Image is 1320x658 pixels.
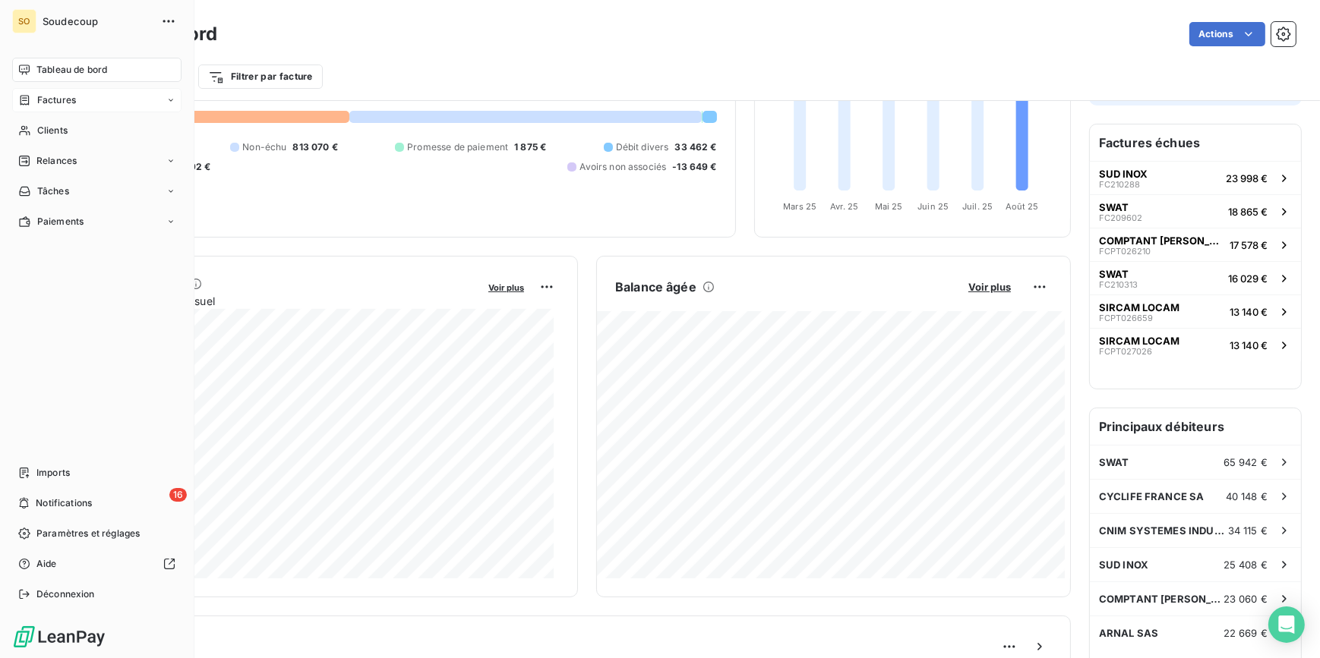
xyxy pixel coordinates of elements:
[12,88,182,112] a: Factures
[1230,306,1268,318] span: 13 140 €
[36,496,92,510] span: Notifications
[37,184,69,198] span: Tâches
[1228,272,1268,285] span: 16 029 €
[36,154,77,168] span: Relances
[1099,168,1148,180] span: SUD INOX
[1099,235,1224,247] span: COMPTANT [PERSON_NAME]
[874,201,902,212] tspan: Mai 25
[36,63,107,77] span: Tableau de bord
[1090,124,1301,161] h6: Factures échues
[830,201,858,212] tspan: Avr. 25
[12,9,36,33] div: SO
[1099,213,1142,222] span: FC209602
[917,201,949,212] tspan: Juin 25
[37,93,76,107] span: Factures
[1226,490,1268,502] span: 40 148 €
[12,209,182,234] a: Paiements
[1099,627,1158,639] span: ARNAL SAS
[169,488,187,502] span: 16
[1090,161,1301,194] button: SUD INOXFC21028823 998 €
[1230,339,1268,351] span: 13 140 €
[293,140,338,154] span: 813 070 €
[1005,201,1038,212] tspan: Août 25
[86,293,478,309] span: Chiffre d'affaires mensuel
[672,160,716,174] span: -13 649 €
[1099,280,1138,289] span: FC210313
[1224,593,1268,605] span: 23 060 €
[1189,22,1265,46] button: Actions
[37,215,84,228] span: Paiements
[12,58,182,82] a: Tableau de bord
[36,587,95,601] span: Déconnexion
[1099,180,1140,189] span: FC210288
[1226,172,1268,184] span: 23 998 €
[12,625,106,649] img: Logo LeanPay
[1230,239,1268,251] span: 17 578 €
[12,179,182,203] a: Tâches
[1090,328,1301,361] button: SIRCAM LOCAMFCPT02702613 140 €
[1090,194,1301,228] button: SWATFC20960218 865 €
[514,140,546,154] span: 1 875 €
[12,118,182,143] a: Clients
[12,521,182,546] a: Paramètres et réglages
[1099,490,1205,502] span: CYCLIFE FRANCE SA
[964,280,1015,294] button: Voir plus
[1099,347,1152,356] span: FCPT027026
[1099,268,1129,280] span: SWAT
[1099,456,1129,468] span: SWAT
[1228,206,1268,218] span: 18 865 €
[674,140,716,154] span: 33 462 €
[615,278,696,296] h6: Balance âgée
[1228,524,1268,537] span: 34 115 €
[1099,524,1228,537] span: CNIM SYSTEMES INDUSTRIELS LA SEYNE
[1268,606,1305,643] div: Open Intercom Messenger
[37,124,68,137] span: Clients
[43,15,152,27] span: Soudecoup
[36,527,140,540] span: Paramètres et réglages
[1224,627,1268,639] span: 22 669 €
[1090,228,1301,261] button: COMPTANT [PERSON_NAME]FCPT02621017 578 €
[484,280,529,294] button: Voir plus
[1090,294,1301,328] button: SIRCAM LOCAMFCPT02665913 140 €
[488,282,524,293] span: Voir plus
[1099,313,1153,323] span: FCPT026659
[12,461,182,485] a: Imports
[1224,456,1268,468] span: 65 942 €
[36,557,57,571] span: Aide
[242,140,286,154] span: Non-échu
[616,140,669,154] span: Débit divers
[198,65,323,89] button: Filtrer par facture
[407,140,508,154] span: Promesse de paiement
[1224,559,1268,571] span: 25 408 €
[1099,559,1148,571] span: SUD INOX
[12,149,182,173] a: Relances
[1099,201,1129,213] span: SWAT
[36,466,70,480] span: Imports
[1090,408,1301,445] h6: Principaux débiteurs
[1090,261,1301,294] button: SWATFC21031316 029 €
[579,160,666,174] span: Avoirs non associés
[12,552,182,576] a: Aide
[968,281,1011,293] span: Voir plus
[1099,247,1151,256] span: FCPT026210
[1099,301,1179,313] span: SIRCAM LOCAM
[1099,593,1224,605] span: COMPTANT [PERSON_NAME]
[962,201,993,212] tspan: Juil. 25
[1099,335,1179,347] span: SIRCAM LOCAM
[783,201,816,212] tspan: Mars 25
